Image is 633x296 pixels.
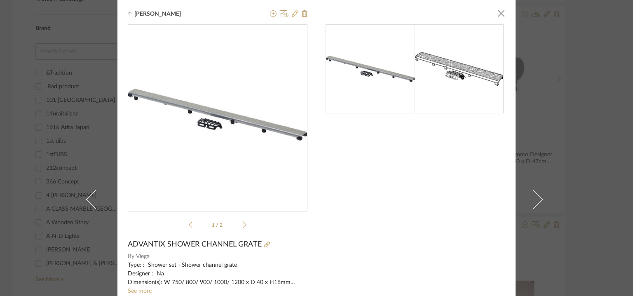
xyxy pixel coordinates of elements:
a: See more [128,288,152,294]
img: 7f505873-d57f-4cc9-ab70-0ec41112c3d1_436x436.jpg [128,89,307,141]
span: / [216,223,220,228]
img: e8634daf-a17a-4b71-8019-2b63589288f6_216x216.jpg [415,52,504,85]
span: 1 [212,223,216,228]
div: 0 [128,25,307,204]
div: Type: : Shower set - Shower channel grate Designer : Na Dimension(s): W 750/ 800/ 900/ 1000/ 1200... [128,261,307,287]
button: Close [493,5,509,21]
span: ADVANTIX SHOWER CHANNEL GRATE [128,240,262,249]
span: By [128,252,134,261]
img: 7f505873-d57f-4cc9-ab70-0ec41112c3d1_216x216.jpg [326,56,415,82]
span: 2 [220,223,224,228]
span: Viega [136,252,308,261]
span: [PERSON_NAME] [134,10,194,18]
